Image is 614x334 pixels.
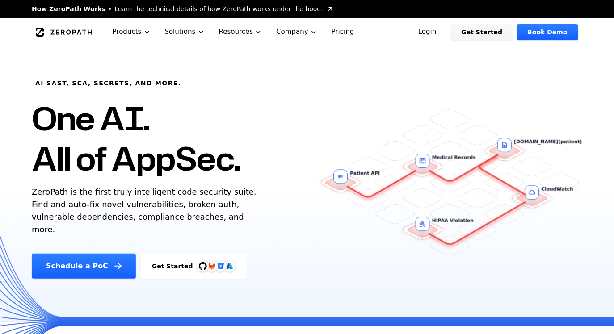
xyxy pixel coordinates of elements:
p: ZeroPath is the first truly intelligent code security suite. Find and auto-fix novel vulnerabilit... [32,186,261,236]
nav: Global [21,18,593,46]
svg: Bitbucket [216,261,226,271]
a: Pricing [324,18,362,46]
img: GitHub [199,262,207,270]
a: Get Started [451,24,513,40]
button: Products [105,18,158,46]
img: Azure [226,263,233,270]
a: Get StartedGitHubGitLabAzure [141,254,247,279]
button: Solutions [158,18,212,46]
h6: AI SAST, SCA, Secrets, and more. [35,79,181,88]
a: Book Demo [517,24,578,40]
img: GitLab [203,257,221,275]
span: Learn the technical details of how ZeroPath works under the hood. [114,4,323,13]
button: Company [269,18,324,46]
span: How ZeroPath Works [32,4,105,13]
button: Resources [212,18,269,46]
a: How ZeroPath WorksLearn the technical details of how ZeroPath works under the hood. [32,4,334,13]
h1: One AI. All of AppSec. [32,98,240,179]
a: Schedule a PoC [32,254,136,279]
a: Login [408,24,447,40]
